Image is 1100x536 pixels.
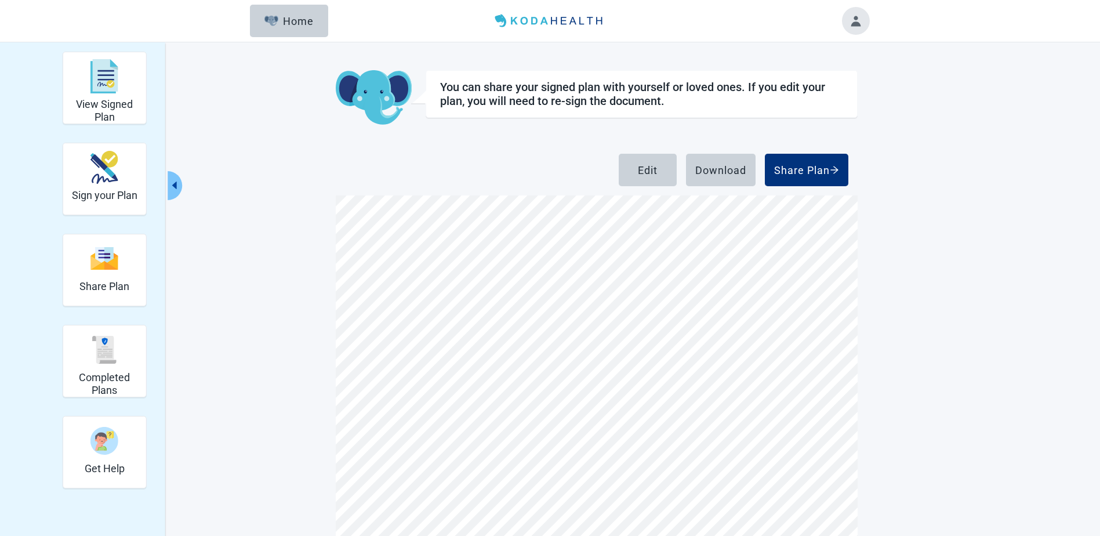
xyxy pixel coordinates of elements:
button: Edit [619,154,677,186]
span: arrow-right [830,165,839,175]
img: Elephant [264,16,279,26]
img: make_plan_official-CpYJDfBD.svg [90,151,118,184]
h2: Completed Plans [68,371,141,396]
img: Koda Health [490,12,609,30]
span: caret-left [169,180,180,191]
div: Share Plan [63,234,147,306]
button: Share Plan arrow-right [765,154,848,186]
div: View Signed Plan [63,52,147,124]
img: svg%3e [90,336,118,364]
img: person-question-x68TBcxA.svg [90,427,118,455]
button: Download [686,154,756,186]
h2: Get Help [85,462,125,475]
img: svg%3e [90,59,118,94]
h2: Share Plan [79,280,129,293]
button: ElephantHome [250,5,328,37]
div: Share Plan [774,164,839,176]
img: svg%3e [90,246,118,271]
h2: View Signed Plan [68,98,141,123]
button: Toggle account menu [842,7,870,35]
div: Home [264,15,314,27]
div: Download [695,164,746,176]
div: Sign your Plan [63,143,147,215]
h2: Sign your Plan [72,189,137,202]
div: Completed Plans [63,325,147,397]
div: Get Help [63,416,147,488]
button: Collapse menu [168,171,182,200]
img: Koda Elephant [336,70,412,126]
h1: You can share your signed plan with yourself or loved ones. If you edit your plan, you will need ... [440,80,843,108]
div: Edit [638,164,658,176]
